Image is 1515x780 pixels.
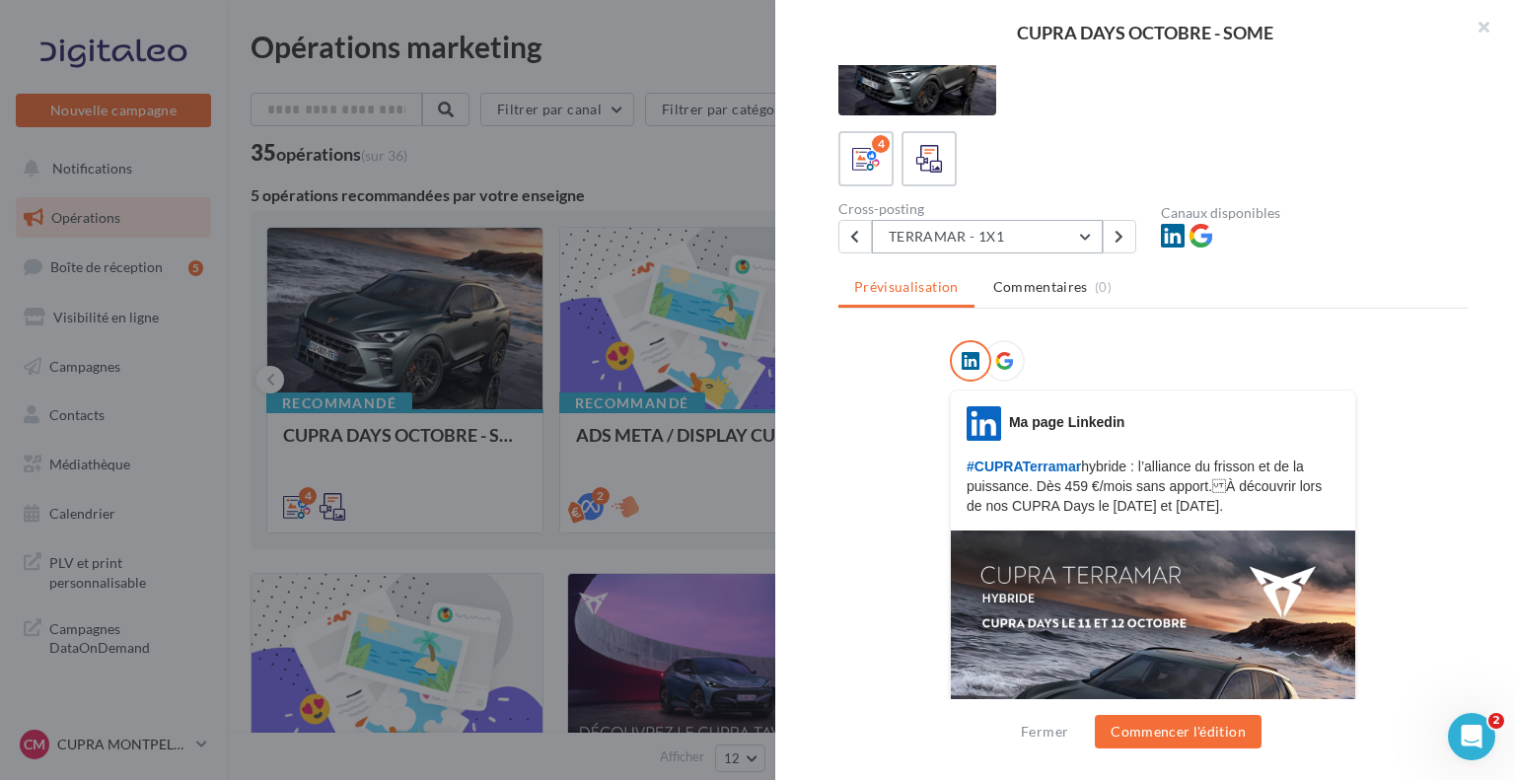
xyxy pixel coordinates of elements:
[872,220,1103,253] button: TERRAMAR - 1X1
[1448,713,1495,760] iframe: Intercom live chat
[1009,412,1124,432] div: Ma page Linkedin
[967,459,1081,474] span: #CUPRATerramar
[838,202,1145,216] div: Cross-posting
[967,457,1339,516] p: hybride : l’alliance du frisson et de la puissance. Dès 459 €/mois sans apport. À découvrir lors ...
[1013,720,1076,744] button: Fermer
[1095,279,1112,295] span: (0)
[1161,206,1468,220] div: Canaux disponibles
[807,24,1483,41] div: CUPRA DAYS OCTOBRE - SOME
[993,277,1088,297] span: Commentaires
[1095,715,1262,748] button: Commencer l'édition
[872,135,890,153] div: 4
[1488,713,1504,729] span: 2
